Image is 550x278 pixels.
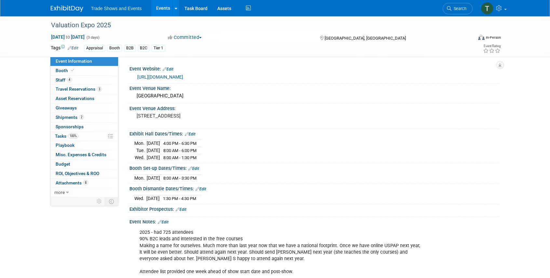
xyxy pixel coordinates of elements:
[163,196,196,201] span: 1:30 PM - 4:30 PM
[50,85,118,94] a: Travel Reservations3
[185,132,195,136] a: Edit
[134,174,147,181] td: Mon.
[50,76,118,85] a: Staff4
[50,57,118,66] a: Event Information
[163,148,196,153] span: 8:00 AM - 6:00 PM
[481,2,493,15] img: Tiff Wagner
[56,124,84,129] span: Sponsorships
[176,207,186,212] a: Edit
[147,147,160,154] td: [DATE]
[68,133,78,138] span: 100%
[188,166,199,171] a: Edit
[55,133,78,139] span: Tasks
[50,150,118,159] a: Misc. Expenses & Credits
[50,141,118,150] a: Playbook
[486,35,501,40] div: In-Person
[107,45,122,52] div: Booth
[56,152,106,157] span: Misc. Expenses & Credits
[129,83,500,92] div: Event Venue Name:
[163,155,196,160] span: 8:00 AM - 1:30 PM
[50,104,118,113] a: Giveaways
[129,163,500,172] div: Booth Set-up Dates/Times:
[56,161,70,167] span: Budget
[129,184,500,192] div: Booth Dismantle Dates/Times:
[129,217,500,225] div: Event Notes:
[134,91,495,101] div: [GEOGRAPHIC_DATA]
[483,44,501,48] div: Event Rating
[65,34,71,40] span: to
[68,46,78,50] a: Edit
[67,77,72,82] span: 4
[478,35,485,40] img: Format-Inperson.png
[56,68,75,73] span: Booth
[50,113,118,122] a: Shipments2
[86,35,100,40] span: (3 days)
[56,115,84,120] span: Shipments
[158,220,168,224] a: Edit
[56,180,88,185] span: Attachments
[134,154,147,161] td: Wed.
[134,195,146,202] td: Wed.
[91,6,142,11] span: Trade Shows and Events
[195,187,206,191] a: Edit
[451,6,466,11] span: Search
[79,115,84,120] span: 2
[129,204,500,213] div: Exhibitor Prospectus:
[71,69,74,72] i: Booth reservation complete
[50,188,118,197] a: more
[147,174,160,181] td: [DATE]
[163,67,173,71] a: Edit
[129,129,500,137] div: Exhibit Hall Dates/Times:
[147,140,160,147] td: [DATE]
[137,74,183,80] a: [URL][DOMAIN_NAME]
[49,19,463,31] div: Valuation Expo 2025
[51,34,85,40] span: [DATE] [DATE]
[51,44,78,52] td: Tags
[83,180,88,185] span: 8
[50,94,118,103] a: Asset Reservations
[443,3,473,14] a: Search
[146,195,160,202] td: [DATE]
[152,45,165,52] div: Tier 1
[56,86,102,92] span: Travel Reservations
[84,45,105,52] div: Appraisal
[97,87,102,92] span: 3
[105,197,118,206] td: Toggle Event Tabs
[50,66,118,75] a: Booth
[50,179,118,188] a: Attachments8
[138,45,149,52] div: B2C
[124,45,136,52] div: B2B
[163,176,196,181] span: 8:00 AM - 3:30 PM
[50,160,118,169] a: Budget
[50,169,118,178] a: ROI, Objectives & ROO
[56,77,72,82] span: Staff
[50,132,118,141] a: Tasks100%
[166,34,204,41] button: Committed
[147,154,160,161] td: [DATE]
[51,6,83,12] img: ExhibitDay
[56,105,77,110] span: Giveaways
[129,64,500,72] div: Event Website:
[137,113,276,119] pre: [STREET_ADDRESS]
[134,147,147,154] td: Tue.
[134,140,147,147] td: Mon.
[434,34,501,44] div: Event Format
[54,190,65,195] span: more
[50,122,118,132] a: Sponsorships
[94,197,105,206] td: Personalize Event Tab Strip
[325,36,406,41] span: [GEOGRAPHIC_DATA], [GEOGRAPHIC_DATA]
[56,58,92,64] span: Event Information
[163,141,196,146] span: 4:00 PM - 6:30 PM
[56,96,94,101] span: Asset Reservations
[56,143,74,148] span: Playbook
[56,171,99,176] span: ROI, Objectives & ROO
[129,104,500,112] div: Event Venue Address:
